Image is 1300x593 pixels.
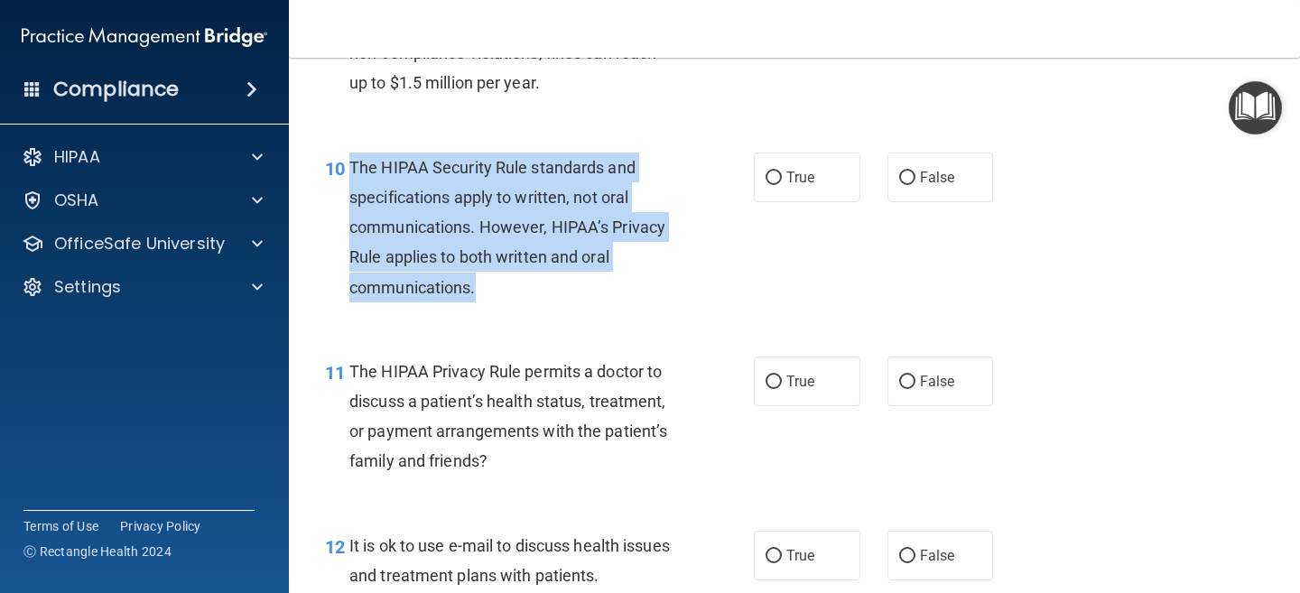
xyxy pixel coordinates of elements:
[23,517,98,535] a: Terms of Use
[766,375,782,389] input: True
[22,276,263,298] a: Settings
[325,158,345,180] span: 10
[920,547,955,564] span: False
[120,517,201,535] a: Privacy Policy
[22,233,263,255] a: OfficeSafe University
[899,171,915,185] input: False
[22,146,263,168] a: HIPAA
[325,536,345,558] span: 12
[54,276,121,298] p: Settings
[349,362,667,471] span: The HIPAA Privacy Rule permits a doctor to discuss a patient’s health status, treatment, or payme...
[54,233,225,255] p: OfficeSafe University
[988,465,1278,537] iframe: Drift Widget Chat Controller
[54,190,99,211] p: OSHA
[899,375,915,389] input: False
[349,158,665,297] span: The HIPAA Security Rule standards and specifications apply to written, not oral communications. H...
[53,77,179,102] h4: Compliance
[766,171,782,185] input: True
[22,19,267,55] img: PMB logo
[786,373,814,390] span: True
[786,547,814,564] span: True
[920,373,955,390] span: False
[23,542,172,561] span: Ⓒ Rectangle Health 2024
[325,362,345,384] span: 11
[1229,81,1282,134] button: Open Resource Center
[899,550,915,563] input: False
[920,169,955,186] span: False
[349,536,670,585] span: It is ok to use e-mail to discuss health issues and treatment plans with patients.
[54,146,100,168] p: HIPAA
[22,190,263,211] a: OSHA
[786,169,814,186] span: True
[766,550,782,563] input: True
